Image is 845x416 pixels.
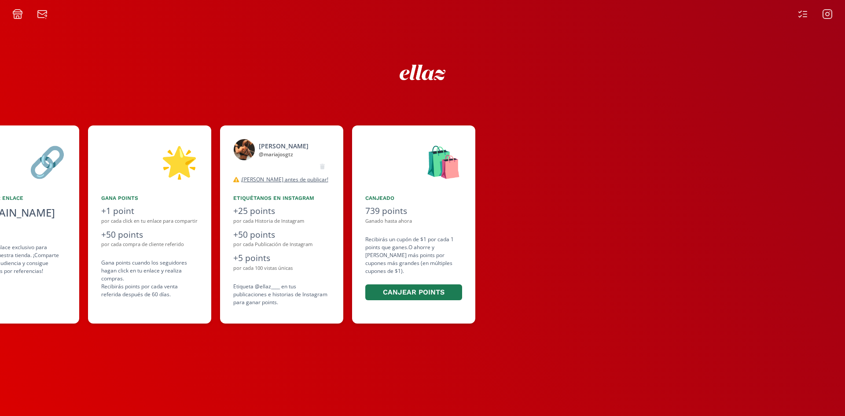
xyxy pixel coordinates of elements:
div: Etiquétanos en Instagram [233,194,330,202]
div: Ganado hasta ahora [365,217,462,225]
div: [PERSON_NAME] [259,141,309,151]
div: +25 points [233,205,330,217]
div: +50 points [233,228,330,241]
div: Gana points cuando los seguidores hagan click en tu enlace y realiza compras . Recibirás points p... [101,259,198,298]
img: 525050199_18512760718046805_4512899896718383322_n.jpg [233,139,255,161]
div: 🛍️ [365,139,462,184]
div: por cada compra de cliente referido [101,241,198,248]
div: Gana points [101,194,198,202]
div: 🌟 [101,139,198,184]
div: +5 points [233,252,330,265]
div: Canjeado [365,194,462,202]
u: ¡[PERSON_NAME] antes de publicar! [241,176,328,183]
div: 739 points [365,205,462,217]
div: @ mariajosgtz [259,151,309,158]
img: ew9eVGDHp6dD [400,65,446,80]
div: +1 point [101,205,198,217]
div: por cada Historia de Instagram [233,217,330,225]
button: Canjear points [365,284,462,301]
div: +50 points [101,228,198,241]
div: Recibirás un cupón de $1 por cada 1 points que ganes. O ahorre y [PERSON_NAME] más points por cup... [365,236,462,302]
div: por cada Publicación de Instagram [233,241,330,248]
div: por cada 100 vistas únicas [233,265,330,272]
div: por cada click en tu enlace para compartir [101,217,198,225]
div: Etiqueta @ellaz____ en tus publicaciones e historias de Instagram para ganar points. [233,283,330,306]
